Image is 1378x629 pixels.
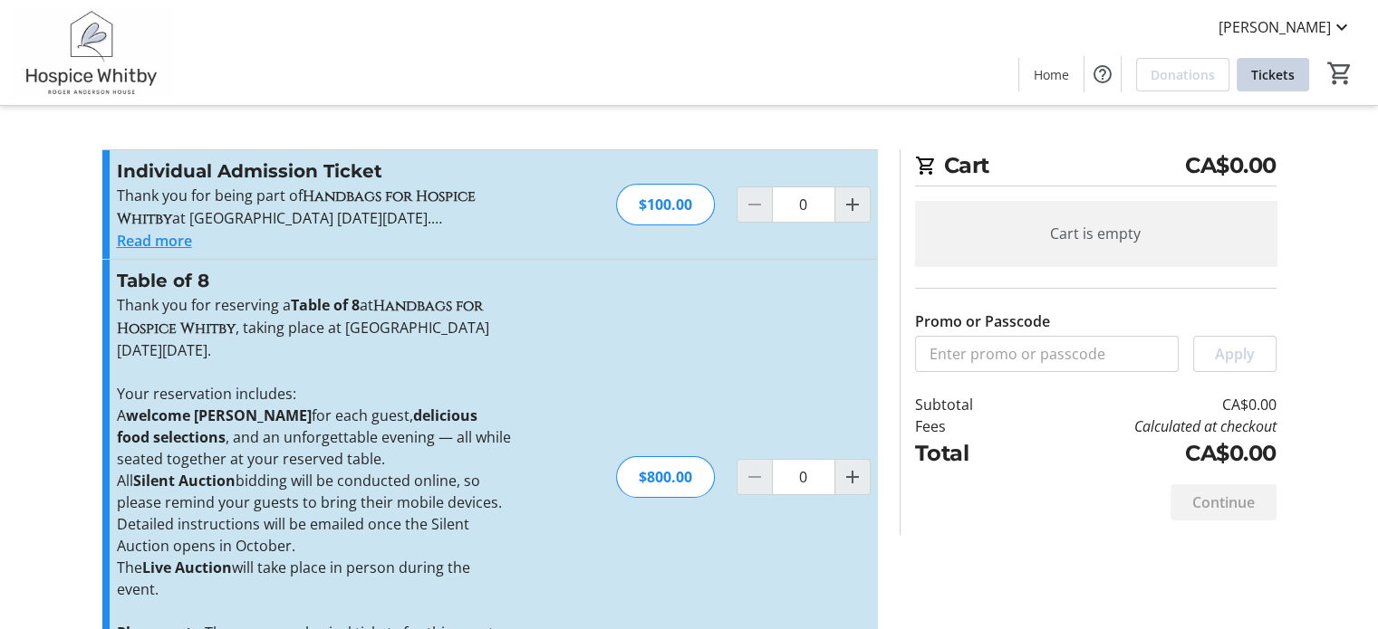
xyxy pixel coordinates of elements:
div: $800.00 [616,456,715,498]
span: CA$0.00 [1185,149,1277,182]
span: Apply [1215,343,1255,365]
a: Donations [1136,58,1229,91]
div: Cart is empty [915,201,1277,266]
input: Table of 8 Quantity [772,459,835,495]
button: Apply [1193,336,1277,372]
td: Subtotal [915,394,1020,415]
p: A for each guest, , and an unforgettable evening — all while seated together at your reserved table. [117,405,513,470]
p: The will take place in person during the event. [117,557,513,600]
span: [PERSON_NAME] [1219,16,1331,38]
td: CA$0.00 [1019,437,1276,470]
button: [PERSON_NAME] [1204,13,1367,42]
p: Thank you for being part of at [GEOGRAPHIC_DATA] [DATE][DATE]. [117,185,513,230]
strong: welcome [PERSON_NAME] [126,405,312,425]
strong: Handbags for Hospice Whitby [117,296,483,338]
label: Promo or Passcode [915,310,1050,332]
a: Home [1019,58,1084,91]
button: Help [1084,56,1121,92]
p: All bidding will be conducted online, so please remind your guests to bring their mobile devices.... [117,470,513,557]
h2: Cart [915,149,1277,186]
p: Your reservation includes: [117,383,513,405]
a: Tickets [1237,58,1309,91]
strong: Live Auction [142,558,232,577]
strong: Table of 8 [291,295,360,315]
input: Enter promo or passcode [915,336,1179,372]
td: Calculated at checkout [1019,415,1276,437]
input: Individual Admission Ticket Quantity [772,186,835,223]
strong: Silent Auction [133,471,236,491]
div: $100.00 [616,184,715,225]
h3: Individual Admission Ticket [117,157,513,185]
button: Cart [1324,57,1356,90]
button: Increment by one [835,460,870,494]
img: Hospice Whitby's Logo [11,7,172,98]
span: Home [1034,65,1069,84]
td: CA$0.00 [1019,394,1276,415]
td: Total [915,437,1020,470]
h3: Table of 8 [117,267,513,294]
span: Tickets [1251,65,1295,84]
button: Increment by one [835,187,870,222]
button: Read more [117,230,192,252]
p: Thank you for reserving a at , taking place at [GEOGRAPHIC_DATA] [DATE][DATE]. [117,294,513,361]
span: Donations [1151,65,1215,84]
td: Fees [915,415,1020,437]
